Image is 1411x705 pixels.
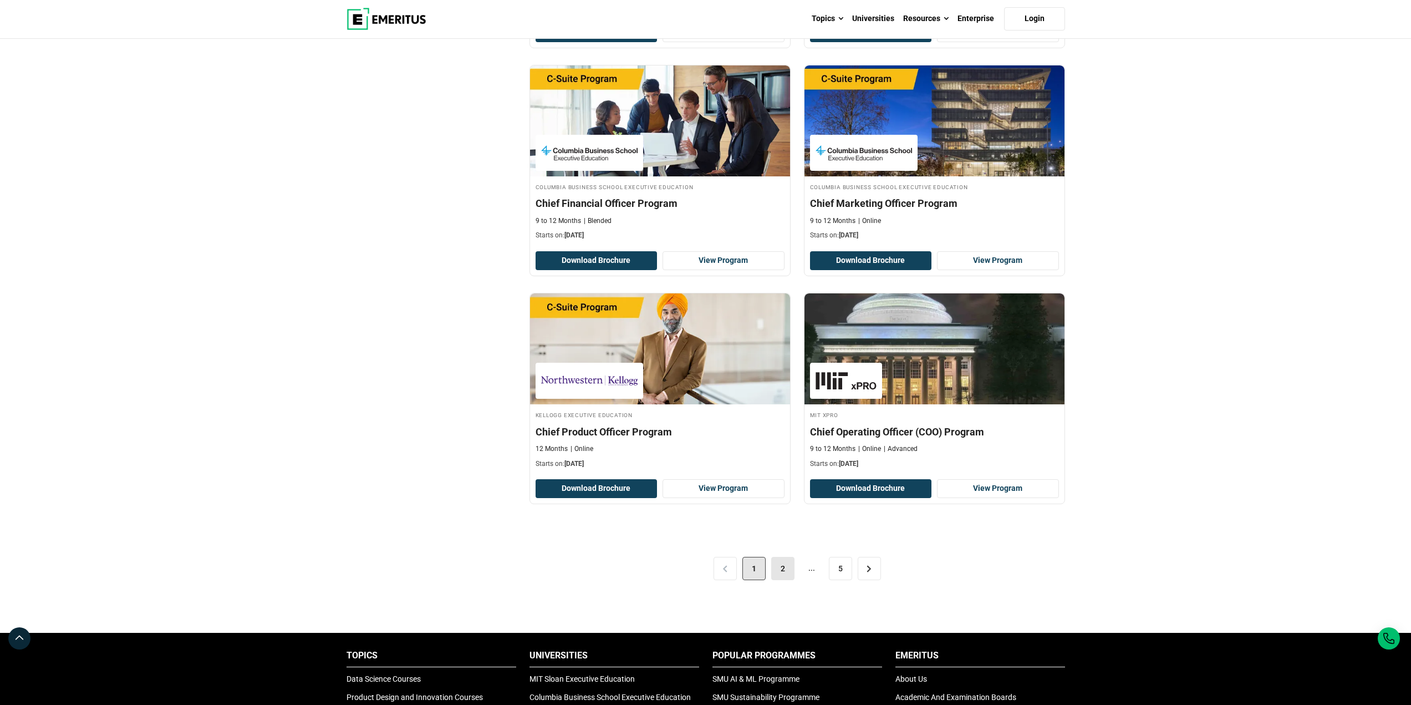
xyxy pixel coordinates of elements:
h4: Chief Operating Officer (COO) Program [810,425,1059,439]
p: Advanced [884,444,918,454]
span: [DATE] [564,231,584,239]
a: View Program [937,251,1059,270]
a: View Program [937,479,1059,498]
a: Digital Marketing Course by Columbia Business School Executive Education - December 9, 2025 Colum... [804,65,1064,246]
h4: Kellogg Executive Education [536,410,785,419]
h4: Columbia Business School Executive Education [536,182,785,191]
p: Starts on: [810,459,1059,469]
p: Starts on: [536,459,785,469]
p: Online [858,216,881,226]
a: Product Design and Innovation Courses [347,693,483,702]
p: Blended [584,216,612,226]
a: Leadership Course by MIT xPRO - December 9, 2025 MIT xPRO MIT xPRO Chief Operating Officer (COO) ... [804,293,1064,474]
h4: Chief Product Officer Program [536,425,785,439]
span: 1 [742,557,766,580]
h4: MIT xPRO [810,410,1059,419]
span: [DATE] [564,460,584,468]
img: Chief Product Officer Program | Online Product Design and Innovation Course [530,293,790,404]
a: Data Science Courses [347,674,421,683]
span: ... [800,557,823,580]
a: SMU AI & ML Programme [712,674,799,683]
a: > [858,557,881,580]
h4: Chief Financial Officer Program [536,196,785,210]
h4: Chief Marketing Officer Program [810,196,1059,210]
img: Columbia Business School Executive Education [816,140,912,165]
p: 9 to 12 Months [536,216,581,226]
a: Columbia Business School Executive Education [529,693,691,702]
p: Starts on: [810,231,1059,240]
a: Login [1004,7,1065,31]
a: SMU Sustainability Programme [712,693,819,702]
p: 9 to 12 Months [810,216,855,226]
img: Chief Marketing Officer Program | Online Digital Marketing Course [804,65,1064,176]
a: 2 [771,557,794,580]
img: Kellogg Executive Education [541,368,638,393]
a: Product Design and Innovation Course by Kellogg Executive Education - December 9, 2025 Kellogg Ex... [530,293,790,474]
button: Download Brochure [810,479,932,498]
p: Online [858,444,881,454]
a: View Program [663,251,785,270]
span: [DATE] [839,460,858,468]
a: 5 [829,557,852,580]
img: Columbia Business School Executive Education [541,140,638,165]
p: Online [570,444,593,454]
a: Finance Course by Columbia Business School Executive Education - December 8, 2025 Columbia Busine... [530,65,790,246]
h4: Columbia Business School Executive Education [810,182,1059,191]
a: MIT Sloan Executive Education [529,674,635,683]
button: Download Brochure [810,251,932,270]
img: Chief Financial Officer Program | Online Finance Course [530,65,790,176]
a: About Us [895,674,927,683]
p: 9 to 12 Months [810,444,855,454]
img: MIT xPRO [816,368,877,393]
button: Download Brochure [536,479,658,498]
a: Academic And Examination Boards [895,693,1016,702]
span: [DATE] [839,231,858,239]
p: Starts on: [536,231,785,240]
button: Download Brochure [536,251,658,270]
a: View Program [663,479,785,498]
p: 12 Months [536,444,568,454]
img: Chief Operating Officer (COO) Program | Online Leadership Course [804,293,1064,404]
